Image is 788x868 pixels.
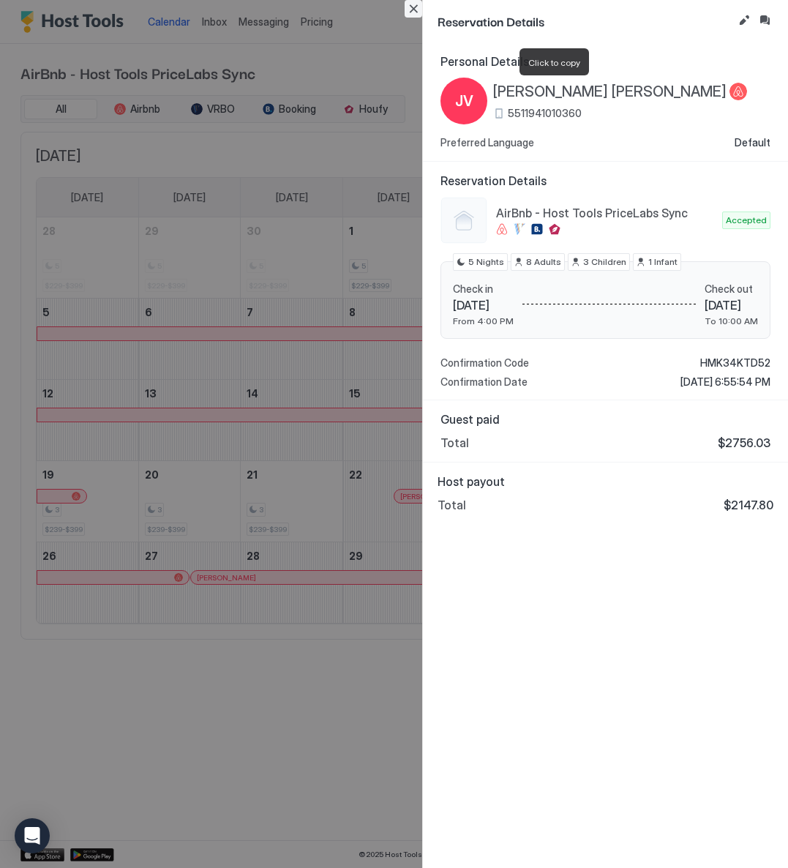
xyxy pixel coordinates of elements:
[440,136,534,149] span: Preferred Language
[508,107,582,120] span: 5511941010360
[440,375,528,389] span: Confirmation Date
[493,83,727,101] span: [PERSON_NAME] [PERSON_NAME]
[453,315,514,326] span: From 4:00 PM
[705,315,758,326] span: To 10:00 AM
[705,283,758,296] span: Check out
[453,283,514,296] span: Check in
[440,435,469,450] span: Total
[718,435,770,450] span: $2756.03
[455,90,473,112] span: JV
[496,206,716,220] span: AirBnb - Host Tools PriceLabs Sync
[440,412,770,427] span: Guest paid
[735,12,753,29] button: Edit reservation
[526,255,561,269] span: 8 Adults
[724,498,773,512] span: $2147.80
[756,12,773,29] button: Inbox
[726,214,767,227] span: Accepted
[680,375,770,389] span: [DATE] 6:55:54 PM
[438,474,773,489] span: Host payout
[440,173,770,188] span: Reservation Details
[440,356,529,370] span: Confirmation Code
[15,818,50,853] div: Open Intercom Messenger
[528,57,580,68] span: Click to copy
[705,298,758,313] span: [DATE]
[700,356,770,370] span: HMK34KTD52
[440,54,770,69] span: Personal Details
[583,255,626,269] span: 3 Children
[468,255,504,269] span: 5 Nights
[735,136,770,149] span: Default
[453,298,514,313] span: [DATE]
[438,498,466,512] span: Total
[438,12,732,30] span: Reservation Details
[648,255,678,269] span: 1 Infant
